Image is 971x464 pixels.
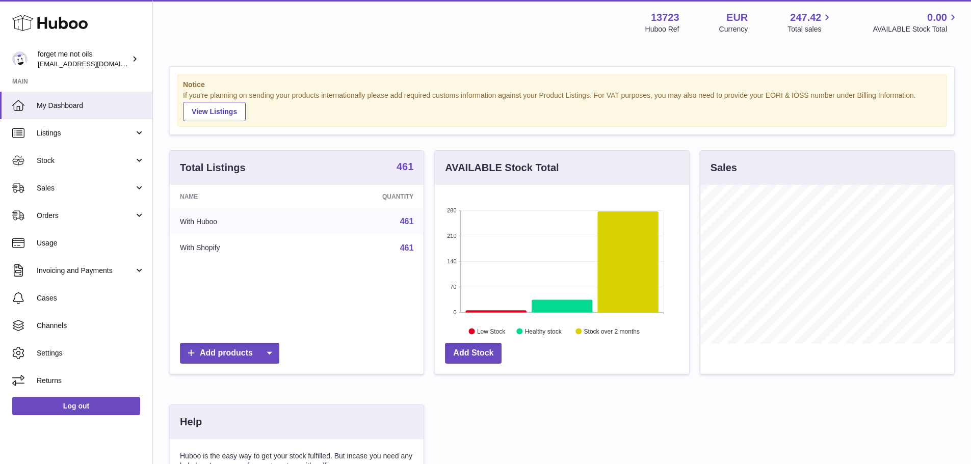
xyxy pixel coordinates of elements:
span: Returns [37,376,145,386]
span: AVAILABLE Stock Total [873,24,959,34]
strong: EUR [726,11,748,24]
a: 461 [397,161,413,174]
text: 140 [447,258,456,264]
strong: Notice [183,80,941,90]
span: Usage [37,238,145,248]
img: internalAdmin-13723@internal.huboo.com [12,51,28,67]
a: 0.00 AVAILABLE Stock Total [873,11,959,34]
span: Cases [37,293,145,303]
th: Name [170,185,307,208]
a: 247.42 Total sales [788,11,833,34]
td: With Huboo [170,208,307,235]
span: Listings [37,128,134,138]
div: forget me not oils [38,49,129,69]
span: Sales [37,183,134,193]
span: Settings [37,348,145,358]
a: 461 [400,243,414,252]
a: Log out [12,397,140,415]
text: Low Stock [477,327,506,335]
div: If you're planning on sending your products internationally please add required customs informati... [183,91,941,121]
span: Invoicing and Payments [37,266,134,276]
td: With Shopify [170,235,307,261]
span: Orders [37,211,134,221]
a: Add products [180,343,279,364]
h3: AVAILABLE Stock Total [445,161,559,175]
text: Stock over 2 months [584,327,640,335]
span: My Dashboard [37,101,145,111]
span: 0.00 [927,11,947,24]
span: [EMAIL_ADDRESS][DOMAIN_NAME] [38,60,150,68]
h3: Help [180,415,202,429]
text: 0 [454,309,457,315]
a: 461 [400,217,414,226]
text: 210 [447,233,456,239]
span: 247.42 [790,11,821,24]
th: Quantity [307,185,424,208]
text: Healthy stock [525,327,562,335]
span: Total sales [788,24,833,34]
h3: Sales [711,161,737,175]
text: 280 [447,207,456,213]
a: Add Stock [445,343,502,364]
div: Huboo Ref [645,24,679,34]
div: Currency [719,24,748,34]
h3: Total Listings [180,161,246,175]
a: View Listings [183,102,246,121]
strong: 13723 [651,11,679,24]
text: 70 [451,284,457,290]
span: Stock [37,156,134,166]
span: Channels [37,321,145,331]
strong: 461 [397,161,413,172]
